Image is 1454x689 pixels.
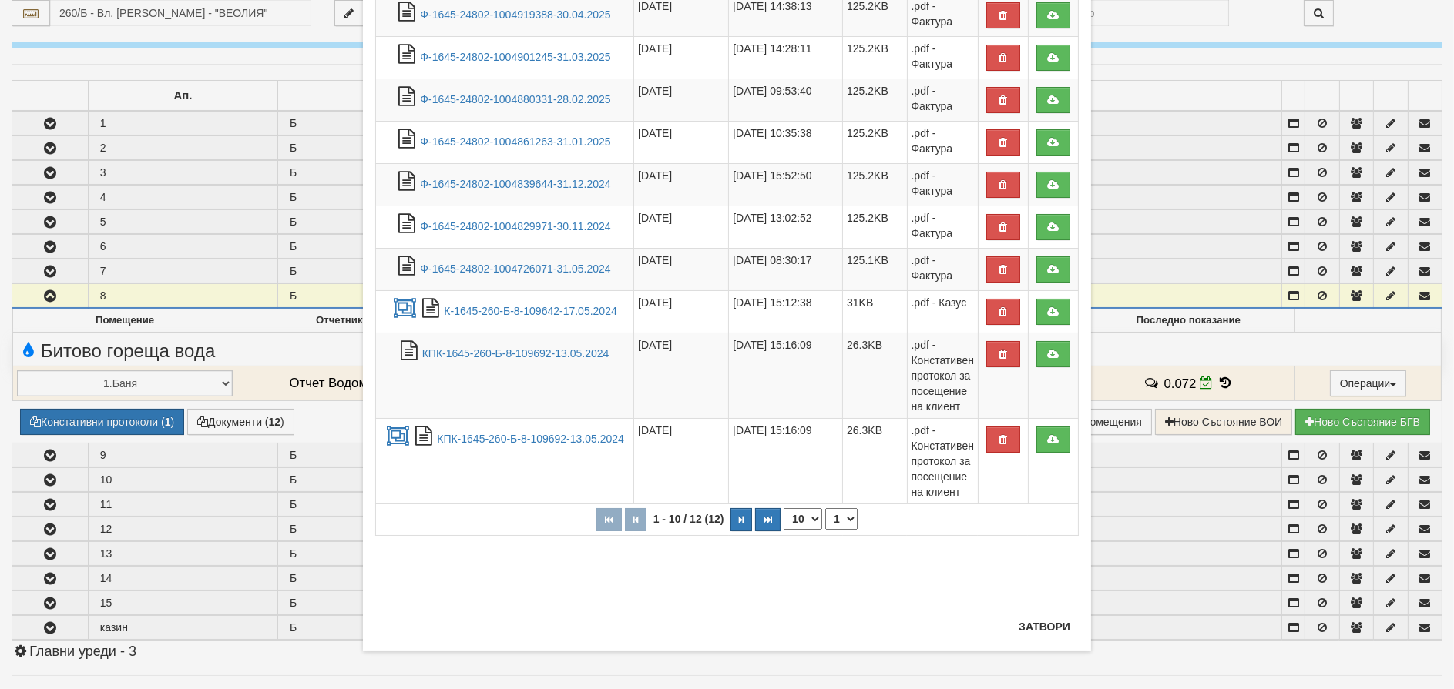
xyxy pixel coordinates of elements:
[376,206,1079,248] tr: Ф-1645-24802-1004829971-30.11.2024.pdf - Фактура
[729,248,843,290] td: [DATE] 08:30:17
[843,79,907,121] td: 125.2KB
[729,163,843,206] td: [DATE] 15:52:50
[634,290,729,333] td: [DATE]
[634,36,729,79] td: [DATE]
[907,290,978,333] td: .pdf - Казус
[634,79,729,121] td: [DATE]
[376,79,1079,121] tr: Ф-1645-24802-1004880331-28.02.2025.pdf - Фактура
[843,418,907,503] td: 26.3KB
[376,121,1079,163] tr: Ф-1645-24802-1004861263-31.01.2025.pdf - Фактура
[376,418,1079,503] tr: КПК-1645-260-Б-8-109692-13.05.2024.pdf - Констативен протокол за посещение на клиент
[625,508,646,531] button: Предишна страница
[420,135,610,148] a: Ф-1645-24802-1004861263-31.01.2025
[437,433,624,445] a: КПК-1645-260-Б-8-109692-13.05.2024
[420,8,610,21] a: Ф-1645-24802-1004919388-30.04.2025
[376,290,1079,333] tr: К-1645-260-Б-8-109642-17.05.2024.pdf - Казус
[730,508,752,531] button: Следваща страница
[907,248,978,290] td: .pdf - Фактура
[907,206,978,248] td: .pdf - Фактура
[420,51,610,63] a: Ф-1645-24802-1004901245-31.03.2025
[420,178,610,190] a: Ф-1645-24802-1004839644-31.12.2024
[1009,614,1080,639] button: Затвори
[420,220,610,232] a: Ф-1645-24802-1004829971-30.11.2024
[422,347,609,360] a: КПК-1645-260-Б-8-109692-13.05.2024
[729,290,843,333] td: [DATE] 15:12:38
[729,206,843,248] td: [DATE] 13:02:52
[729,418,843,503] td: [DATE] 15:16:09
[634,206,729,248] td: [DATE]
[907,418,978,503] td: .pdf - Констативен протокол за посещение на клиент
[634,248,729,290] td: [DATE]
[843,163,907,206] td: 125.2KB
[634,163,729,206] td: [DATE]
[650,513,728,525] span: 1 - 10 / 12 (12)
[444,305,616,317] a: К-1645-260-Б-8-109642-17.05.2024
[596,508,622,531] button: Първа страница
[376,36,1079,79] tr: Ф-1645-24802-1004901245-31.03.2025.pdf - Фактура
[843,290,907,333] td: 31KB
[784,508,822,530] select: Брой редове на страница
[907,163,978,206] td: .pdf - Фактура
[907,333,978,418] td: .pdf - Констативен протокол за посещение на клиент
[729,79,843,121] td: [DATE] 09:53:40
[729,36,843,79] td: [DATE] 14:28:11
[843,248,907,290] td: 125.1KB
[843,206,907,248] td: 125.2KB
[729,333,843,418] td: [DATE] 15:16:09
[907,121,978,163] td: .pdf - Фактура
[420,93,610,105] a: Ф-1645-24802-1004880331-28.02.2025
[843,333,907,418] td: 26.3KB
[420,263,610,275] a: Ф-1645-24802-1004726071-31.05.2024
[376,163,1079,206] tr: Ф-1645-24802-1004839644-31.12.2024.pdf - Фактура
[634,418,729,503] td: [DATE]
[907,79,978,121] td: .pdf - Фактура
[634,121,729,163] td: [DATE]
[907,36,978,79] td: .pdf - Фактура
[376,333,1079,418] tr: КПК-1645-260-Б-8-109692-13.05.2024.pdf - Констативен протокол за посещение на клиент
[634,333,729,418] td: [DATE]
[729,121,843,163] td: [DATE] 10:35:38
[843,121,907,163] td: 125.2KB
[376,248,1079,290] tr: Ф-1645-24802-1004726071-31.05.2024.pdf - Фактура
[755,508,781,531] button: Последна страница
[825,508,858,530] select: Страница номер
[843,36,907,79] td: 125.2KB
